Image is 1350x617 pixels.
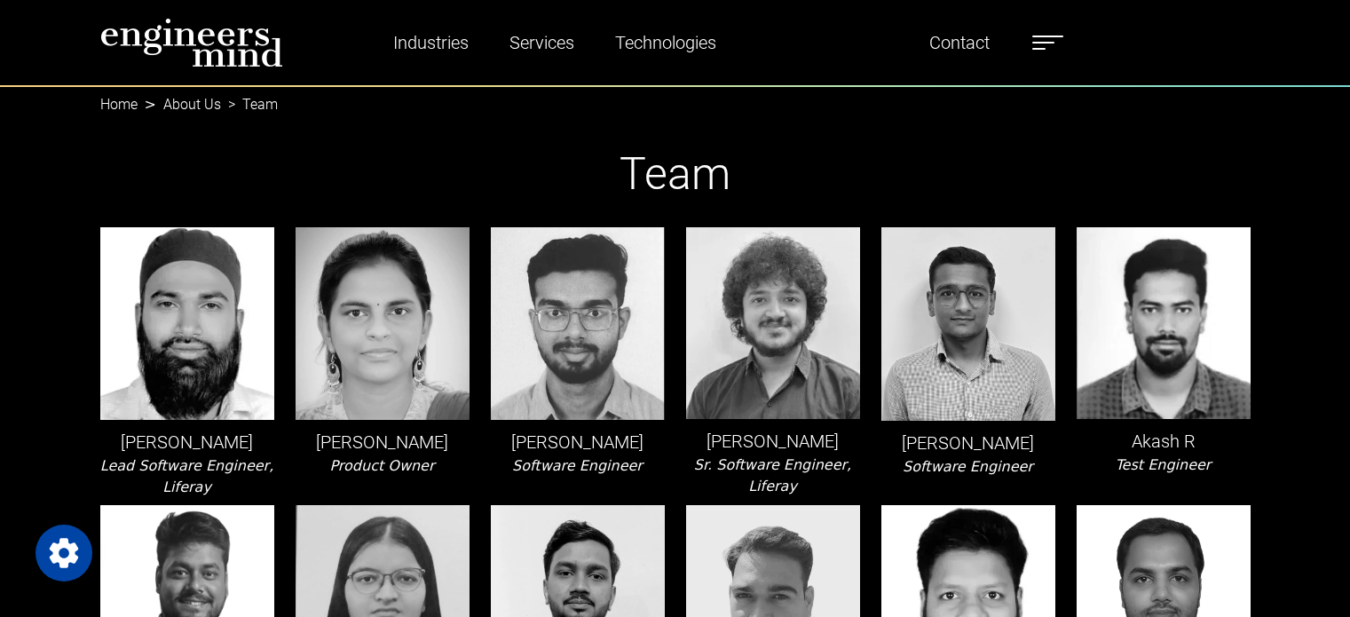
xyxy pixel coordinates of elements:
[296,429,470,455] p: [PERSON_NAME]
[100,85,1251,107] nav: breadcrumb
[329,457,434,474] i: Product Owner
[491,429,665,455] p: [PERSON_NAME]
[903,458,1033,475] i: Software Engineer
[881,227,1055,421] img: leader-img
[386,22,476,63] a: Industries
[881,430,1055,456] p: [PERSON_NAME]
[922,22,997,63] a: Contact
[686,227,860,419] img: leader-img
[1077,428,1251,455] p: Akash R
[163,96,221,113] a: About Us
[100,227,274,420] img: leader-img
[1116,456,1212,473] i: Test Engineer
[694,456,851,494] i: Sr. Software Engineer, Liferay
[100,457,273,495] i: Lead Software Engineer, Liferay
[221,94,278,115] li: Team
[491,227,665,420] img: leader-img
[608,22,723,63] a: Technologies
[512,457,643,474] i: Software Engineer
[1077,227,1251,420] img: leader-img
[100,18,283,67] img: logo
[502,22,581,63] a: Services
[296,227,470,420] img: leader-img
[100,147,1251,201] h1: Team
[686,428,860,455] p: [PERSON_NAME]
[100,429,274,455] p: [PERSON_NAME]
[100,96,138,113] a: Home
